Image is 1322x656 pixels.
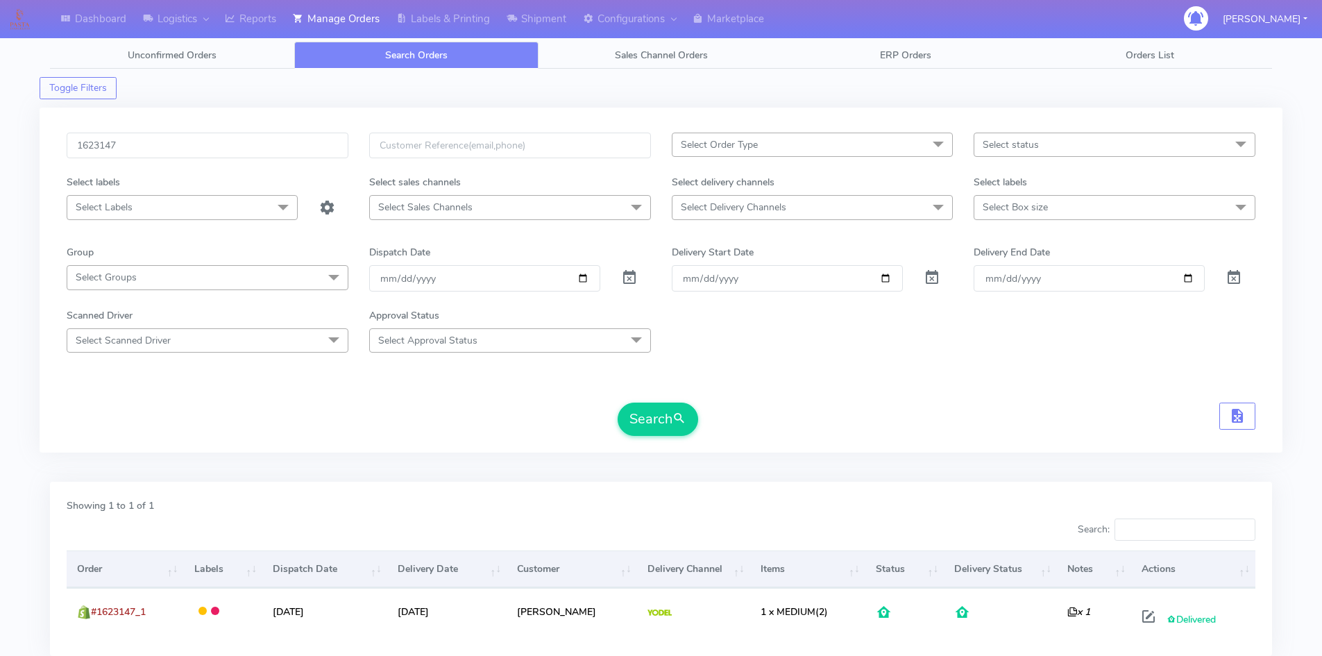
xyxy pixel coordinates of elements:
[681,138,758,151] span: Select Order Type
[67,550,183,588] th: Order: activate to sort column ascending
[67,175,120,190] label: Select labels
[983,138,1039,151] span: Select status
[507,588,637,634] td: [PERSON_NAME]
[880,49,931,62] span: ERP Orders
[369,245,430,260] label: Dispatch Date
[983,201,1048,214] span: Select Box size
[1212,5,1318,33] button: [PERSON_NAME]
[681,201,786,214] span: Select Delivery Channels
[369,133,651,158] input: Customer Reference(email,phone)
[77,605,91,619] img: shopify.png
[672,245,754,260] label: Delivery Start Date
[369,175,461,190] label: Select sales channels
[262,550,387,588] th: Dispatch Date: activate to sort column ascending
[750,550,865,588] th: Items: activate to sort column ascending
[1126,49,1174,62] span: Orders List
[1115,519,1255,541] input: Search:
[672,175,774,190] label: Select delivery channels
[183,550,262,588] th: Labels: activate to sort column ascending
[507,550,637,588] th: Customer: activate to sort column ascending
[761,605,828,619] span: (2)
[378,334,477,347] span: Select Approval Status
[385,49,448,62] span: Search Orders
[1067,605,1090,619] i: x 1
[1167,613,1216,626] span: Delivered
[76,334,171,347] span: Select Scanned Driver
[76,201,133,214] span: Select Labels
[67,245,94,260] label: Group
[50,42,1272,69] ul: Tabs
[67,308,133,323] label: Scanned Driver
[761,605,815,619] span: 1 x MEDIUM
[67,498,154,513] label: Showing 1 to 1 of 1
[40,77,117,99] button: Toggle Filters
[1057,550,1131,588] th: Notes: activate to sort column ascending
[387,550,507,588] th: Delivery Date: activate to sort column ascending
[974,245,1050,260] label: Delivery End Date
[615,49,708,62] span: Sales Channel Orders
[944,550,1057,588] th: Delivery Status: activate to sort column ascending
[378,201,473,214] span: Select Sales Channels
[91,605,146,619] span: #1623147_1
[1078,519,1255,541] label: Search:
[76,271,137,284] span: Select Groups
[67,133,348,158] input: Order Id
[128,49,217,62] span: Unconfirmed Orders
[637,550,750,588] th: Delivery Channel: activate to sort column ascending
[618,403,698,436] button: Search
[865,550,944,588] th: Status: activate to sort column ascending
[974,175,1027,190] label: Select labels
[262,588,387,634] td: [DATE]
[1131,550,1255,588] th: Actions: activate to sort column ascending
[369,308,439,323] label: Approval Status
[647,609,672,616] img: Yodel
[387,588,507,634] td: [DATE]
